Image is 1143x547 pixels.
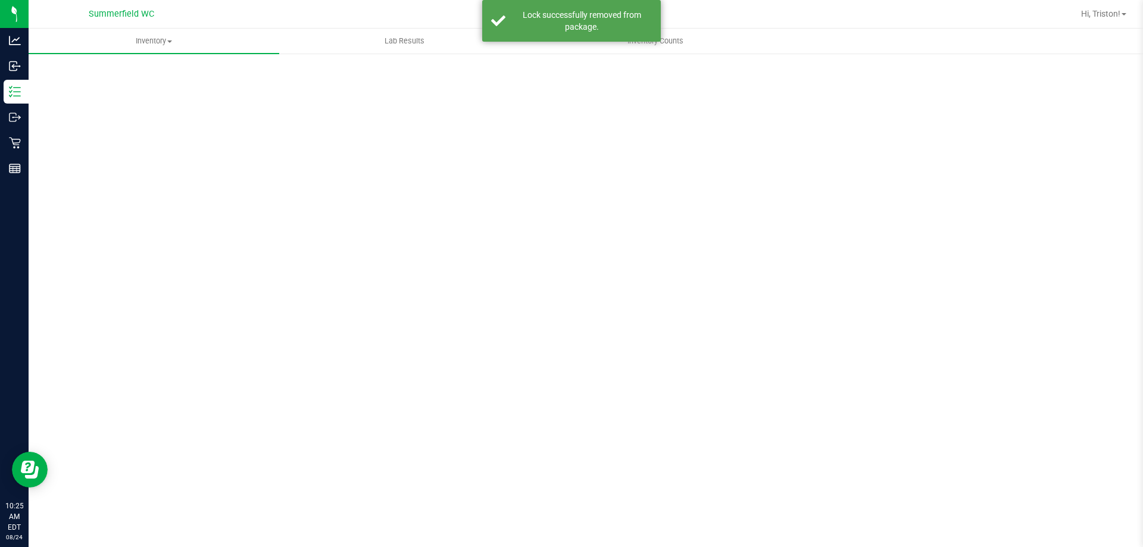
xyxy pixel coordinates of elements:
[29,36,279,46] span: Inventory
[368,36,441,46] span: Lab Results
[1081,9,1120,18] span: Hi, Triston!
[279,29,530,54] a: Lab Results
[5,501,23,533] p: 10:25 AM EDT
[29,29,279,54] a: Inventory
[9,60,21,72] inline-svg: Inbound
[9,111,21,123] inline-svg: Outbound
[512,9,652,33] div: Lock successfully removed from package.
[9,162,21,174] inline-svg: Reports
[9,137,21,149] inline-svg: Retail
[12,452,48,487] iframe: Resource center
[9,86,21,98] inline-svg: Inventory
[5,533,23,542] p: 08/24
[9,35,21,46] inline-svg: Analytics
[89,9,154,19] span: Summerfield WC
